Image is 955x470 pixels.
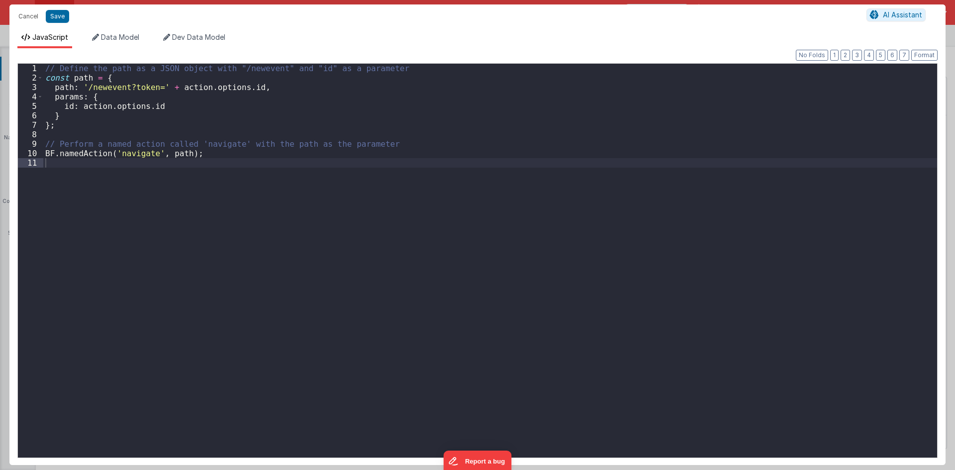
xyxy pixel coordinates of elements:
[18,158,43,168] div: 11
[18,111,43,120] div: 6
[841,50,850,61] button: 2
[899,50,909,61] button: 7
[32,33,68,41] span: JavaScript
[911,50,938,61] button: Format
[876,50,885,61] button: 5
[18,92,43,101] div: 4
[887,50,897,61] button: 6
[13,9,43,23] button: Cancel
[866,8,926,21] button: AI Assistant
[46,10,69,23] button: Save
[830,50,839,61] button: 1
[18,139,43,149] div: 9
[883,10,922,19] span: AI Assistant
[864,50,874,61] button: 4
[18,83,43,92] div: 3
[101,33,139,41] span: Data Model
[796,50,828,61] button: No Folds
[18,149,43,158] div: 10
[18,101,43,111] div: 5
[172,33,225,41] span: Dev Data Model
[18,130,43,139] div: 8
[852,50,862,61] button: 3
[18,73,43,83] div: 2
[18,64,43,73] div: 1
[18,120,43,130] div: 7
